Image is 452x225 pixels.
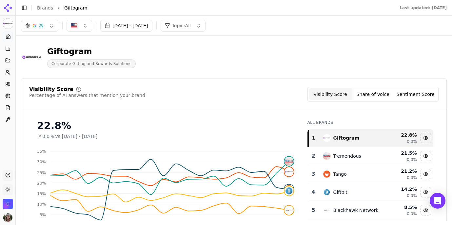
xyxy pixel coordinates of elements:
div: 1 [311,134,316,142]
div: All Brands [307,120,433,125]
div: 4 [311,188,316,196]
img: United States [71,22,77,29]
button: Hide blackhawk network data [421,205,431,215]
div: Visibility Score [29,87,73,92]
div: 22.8 % [385,132,417,138]
div: 8.5 % [385,204,417,211]
div: Tremendous [333,153,361,159]
button: Sentiment Score [394,88,437,100]
span: Giftogram [64,5,87,11]
span: 0.0% [407,157,417,162]
div: Giftbit [333,189,347,195]
tr: 1giftogramGiftogram22.8%0.0%Hide giftogram data [308,129,433,147]
span: Topic: All [172,22,191,29]
button: Hide giftbit data [421,187,431,197]
img: tango [323,170,331,178]
tr: 4giftbitGiftbit14.2%0.0%Hide giftbit data [308,183,433,201]
img: tremendous [323,152,331,160]
nav: breadcrumb [37,5,386,11]
img: tremendous [285,157,294,166]
div: Open Intercom Messenger [430,193,445,209]
tspan: 15% [37,191,46,196]
div: Percentage of AI answers that mention your brand [29,92,145,99]
tspan: 5% [40,213,46,217]
img: giftbit [323,188,331,196]
button: Open organization switcher [3,199,13,209]
img: blackhawk network [323,206,331,214]
div: Blackhawk Network [333,207,379,214]
button: Hide tremendous data [421,151,431,161]
img: giftogram [323,134,331,142]
div: 2 [311,152,316,160]
span: 0.0% [42,133,54,140]
span: 0.0% [407,139,417,144]
img: Giftogram [21,47,42,68]
tspan: 10% [37,202,46,207]
tr: 3tangoTango21.2%0.0%Hide tango data [308,165,433,183]
button: Hide tango data [421,169,431,179]
button: Share of Voice [352,88,394,100]
div: 21.2 % [385,168,417,174]
div: Last updated: [DATE] [400,5,447,11]
div: 14.2 % [385,186,417,192]
tr: 2tremendousTremendous21.5%0.0%Hide tremendous data [308,147,433,165]
span: 0.0% [407,211,417,216]
img: giftbit [285,186,294,195]
div: Giftogram [47,46,136,57]
div: 21.5 % [385,150,417,156]
button: Current brand: Giftogram [3,18,13,29]
button: [DATE] - [DATE] [100,20,152,32]
tspan: 30% [37,160,46,164]
tspan: 25% [37,170,46,175]
img: Valerie Leary [3,213,12,222]
tspan: 20% [37,181,46,186]
img: giftogram [285,167,294,176]
img: Giftogram [3,199,13,209]
img: Giftogram [3,18,13,29]
div: 5 [311,206,316,214]
div: 3 [311,170,316,178]
button: Visibility Score [309,88,352,100]
span: 0.0% [407,175,417,180]
tr: 5blackhawk networkBlackhawk Network8.5%0.0%Hide blackhawk network data [308,201,433,219]
div: 22.8% [37,120,294,132]
a: Brands [37,5,53,11]
button: Hide giftogram data [421,133,431,143]
img: blackhawk network [285,206,294,215]
span: 0.0% [407,193,417,198]
img: tango [285,185,294,194]
span: Corporate Gifting and Rewards Solutions [47,59,136,68]
div: Giftogram [333,135,360,141]
span: vs [DATE] - [DATE] [55,133,98,140]
tspan: 35% [37,149,46,154]
button: Open user button [3,213,12,222]
div: Tango [333,171,347,177]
